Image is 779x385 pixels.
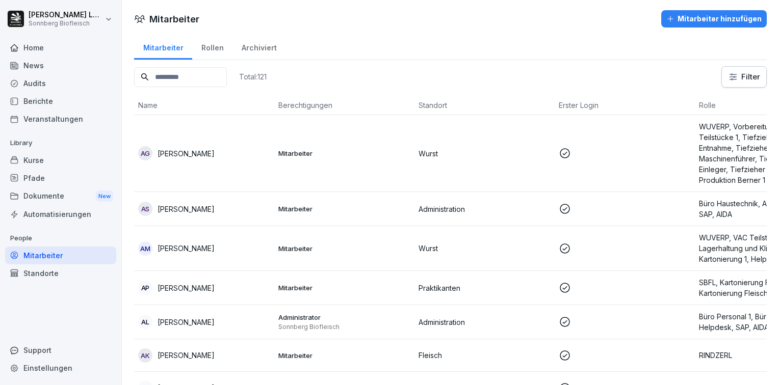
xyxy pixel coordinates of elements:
div: AK [138,348,152,363]
p: Mitarbeiter [278,351,410,360]
a: Rollen [192,34,232,60]
a: Kurse [5,151,116,169]
p: Administrator [278,313,410,322]
p: [PERSON_NAME] [158,204,215,214]
a: Pfade [5,169,116,187]
p: Praktikanten [419,283,551,293]
p: [PERSON_NAME] [158,148,215,159]
p: [PERSON_NAME] [158,283,215,293]
a: Standorte [5,264,116,282]
a: Home [5,39,116,57]
p: Mitarbeiter [278,283,410,292]
th: Berechtigungen [274,96,414,115]
a: Mitarbeiter [134,34,192,60]
p: Administration [419,204,551,214]
div: AG [138,146,152,160]
p: Sonnberg Biofleisch [278,323,410,331]
a: Mitarbeiter [5,246,116,264]
p: Library [5,135,116,151]
p: Sonnberg Biofleisch [29,20,103,27]
a: Berichte [5,92,116,110]
div: AM [138,241,152,256]
div: New [96,190,113,202]
p: Wurst [419,148,551,159]
p: Total: 121 [239,72,267,81]
a: Audits [5,74,116,92]
p: [PERSON_NAME] [158,243,215,254]
p: [PERSON_NAME] [158,350,215,361]
div: Filter [728,72,760,82]
div: AP [138,281,152,295]
p: [PERSON_NAME] [158,317,215,327]
div: Support [5,341,116,359]
th: Standort [414,96,555,115]
p: Fleisch [419,350,551,361]
h1: Mitarbeiter [149,12,199,26]
p: Mitarbeiter [278,244,410,253]
div: Mitarbeiter hinzufügen [666,13,762,24]
div: AS [138,202,152,216]
p: Administration [419,317,551,327]
a: Veranstaltungen [5,110,116,128]
th: Name [134,96,274,115]
button: Mitarbeiter hinzufügen [661,10,767,28]
p: Mitarbeiter [278,204,410,213]
th: Erster Login [555,96,695,115]
p: Wurst [419,243,551,254]
a: Automatisierungen [5,205,116,223]
a: News [5,57,116,74]
p: Mitarbeiter [278,149,410,158]
button: Filter [722,67,766,87]
p: [PERSON_NAME] Lumetsberger [29,11,103,19]
p: People [5,230,116,246]
a: Archiviert [232,34,285,60]
div: AL [138,315,152,329]
a: DokumenteNew [5,187,116,206]
div: Dokumente [5,187,116,206]
a: Einstellungen [5,359,116,377]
